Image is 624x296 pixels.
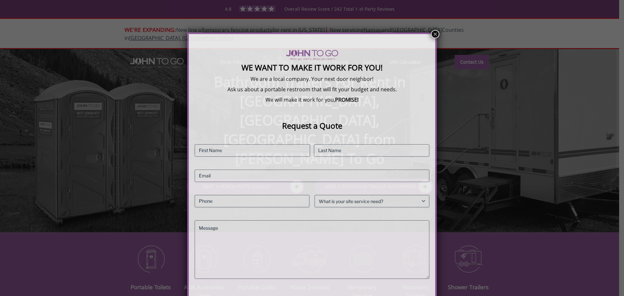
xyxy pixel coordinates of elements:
img: logo of viptogo [286,50,338,60]
strong: Request a Quote [282,120,342,131]
input: First Name [195,144,310,157]
input: Phone [195,195,309,207]
input: Last Name [314,144,429,157]
p: Ask us about a portable restroom that will fit your budget and needs. [195,86,429,93]
strong: We Want To Make It Work For You! [241,62,383,73]
p: We are a local company. Your next door neighbor! [195,75,429,83]
b: PROMISE! [335,96,358,103]
button: Close [431,30,439,38]
input: Email [195,170,429,182]
p: We will make it work for you, [195,96,429,103]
